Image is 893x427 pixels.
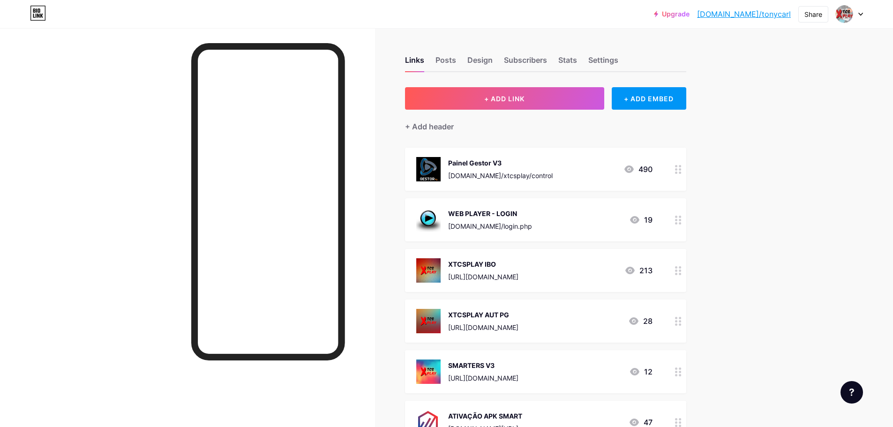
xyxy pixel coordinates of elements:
img: Tony Carlos [835,5,853,23]
span: + ADD LINK [484,95,525,103]
div: Links [405,54,424,71]
div: [DOMAIN_NAME]/xtcsplay/control [448,171,553,180]
a: [DOMAIN_NAME]/tonycarl [697,8,791,20]
div: Design [467,54,493,71]
div: Stats [558,54,577,71]
img: XTCSPLAY IBO [416,258,441,283]
div: 213 [624,265,653,276]
img: WEB PLAYER - LOGIN [416,208,441,232]
div: Settings [588,54,618,71]
img: XTCSPLAY AUT PG [416,309,441,333]
img: Painel Gestor V3 [416,157,441,181]
div: [URL][DOMAIN_NAME] [448,373,518,383]
div: 12 [629,366,653,377]
a: Upgrade [654,10,690,18]
div: [URL][DOMAIN_NAME] [448,272,518,282]
div: ATIVAÇÃO APK SMART [448,411,522,421]
div: Painel Gestor V3 [448,158,553,168]
div: + ADD EMBED [612,87,686,110]
div: Share [804,9,822,19]
div: WEB PLAYER - LOGIN [448,209,532,218]
div: 490 [623,164,653,175]
div: [URL][DOMAIN_NAME] [448,322,518,332]
div: SMARTERS V3 [448,360,518,370]
img: SMARTERS V3 [416,360,441,384]
div: Subscribers [504,54,547,71]
div: 19 [629,214,653,225]
div: Posts [435,54,456,71]
button: + ADD LINK [405,87,604,110]
div: + Add header [405,121,454,132]
div: XTCSPLAY IBO [448,259,518,269]
div: [DOMAIN_NAME]/login.php [448,221,532,231]
div: 28 [628,315,653,327]
div: XTCSPLAY AUT PG [448,310,518,320]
